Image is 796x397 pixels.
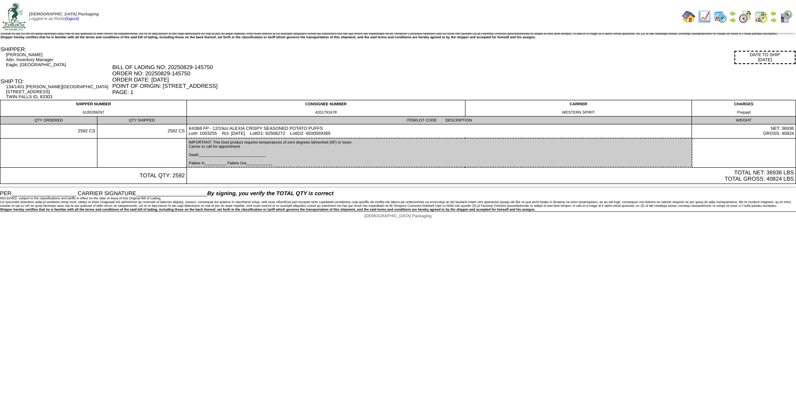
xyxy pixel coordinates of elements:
td: CARRIER [465,100,692,117]
img: calendarinout.gif [754,10,768,23]
div: 6100289297 [2,110,185,114]
td: TOTAL QTY: 2592 [0,167,187,184]
a: (logout) [65,17,79,21]
td: QTY SHIPPED [97,117,187,124]
td: CHARGES [692,100,796,117]
span: By signing, you verify the TOTAL QTY is correct [207,190,333,196]
div: WESTERN SPIRIT [467,110,690,114]
div: 134/1401 [PERSON_NAME][GEOGRAPHIC_DATA] [STREET_ADDRESS] TWIN FALLS ID, 83303 [6,84,111,99]
td: NET: 36936 GROSS: 40824 [692,124,796,139]
td: WEIGHT [692,117,796,124]
img: arrowleft.gif [770,10,777,17]
div: 4201791678 [189,110,463,114]
div: SHIPPER: [0,46,112,52]
td: 2592 CS [97,124,187,139]
img: arrowleft.gif [729,10,736,17]
span: [DEMOGRAPHIC_DATA] Packaging [29,12,99,17]
img: calendarcustomer.gif [779,10,793,23]
span: [DEMOGRAPHIC_DATA] Packaging [364,214,431,218]
td: 2592 CS [0,124,97,139]
div: DATE TO SHIP [DATE] [734,51,796,64]
div: Shipper hereby certifies that he is familiar with all the terms and conditions of the said bill o... [0,35,796,39]
img: home.gif [682,10,695,23]
img: calendarprod.gif [714,10,727,23]
td: ITEM/LOT CODE DESCRIPTION [187,117,692,124]
img: calendarblend.gif [739,10,752,23]
span: Logged in as Rortiz [29,12,99,21]
td: AX068 FP - 12/19oz ALEXIA CRISPY SEASONED POTATO PUFFS Lot#: 1003255 Rct: [DATE] LotID1: 92508272... [187,124,692,139]
img: zoroco-logo-small.webp [2,2,25,30]
div: Prepaid [694,110,794,114]
td: IMPORTANT: This food product requires temperatures of zero degrees fahrenheit (0F) or lower. Carr... [187,138,692,167]
td: TOTAL NET: 36936 LBS TOTAL GROSS: 40824 LBS [187,167,796,184]
div: [PERSON_NAME] Attn: Inventory Manager Eagle, [GEOGRAPHIC_DATA] [6,52,111,67]
img: line_graph.gif [698,10,711,23]
div: BILL OF LADING NO: 20250829-145750 ORDER NO: 20250829-145750 ORDER DATE: [DATE] POINT OF ORIGIN: ... [112,64,796,95]
div: SHIP TO: [0,78,112,84]
img: arrowright.gif [729,17,736,23]
img: arrowright.gif [770,17,777,23]
td: SHIPPER NUMBER [0,100,187,117]
td: QTY ORDERED [0,117,97,124]
td: CONSIGNEE NUMBER [187,100,465,117]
